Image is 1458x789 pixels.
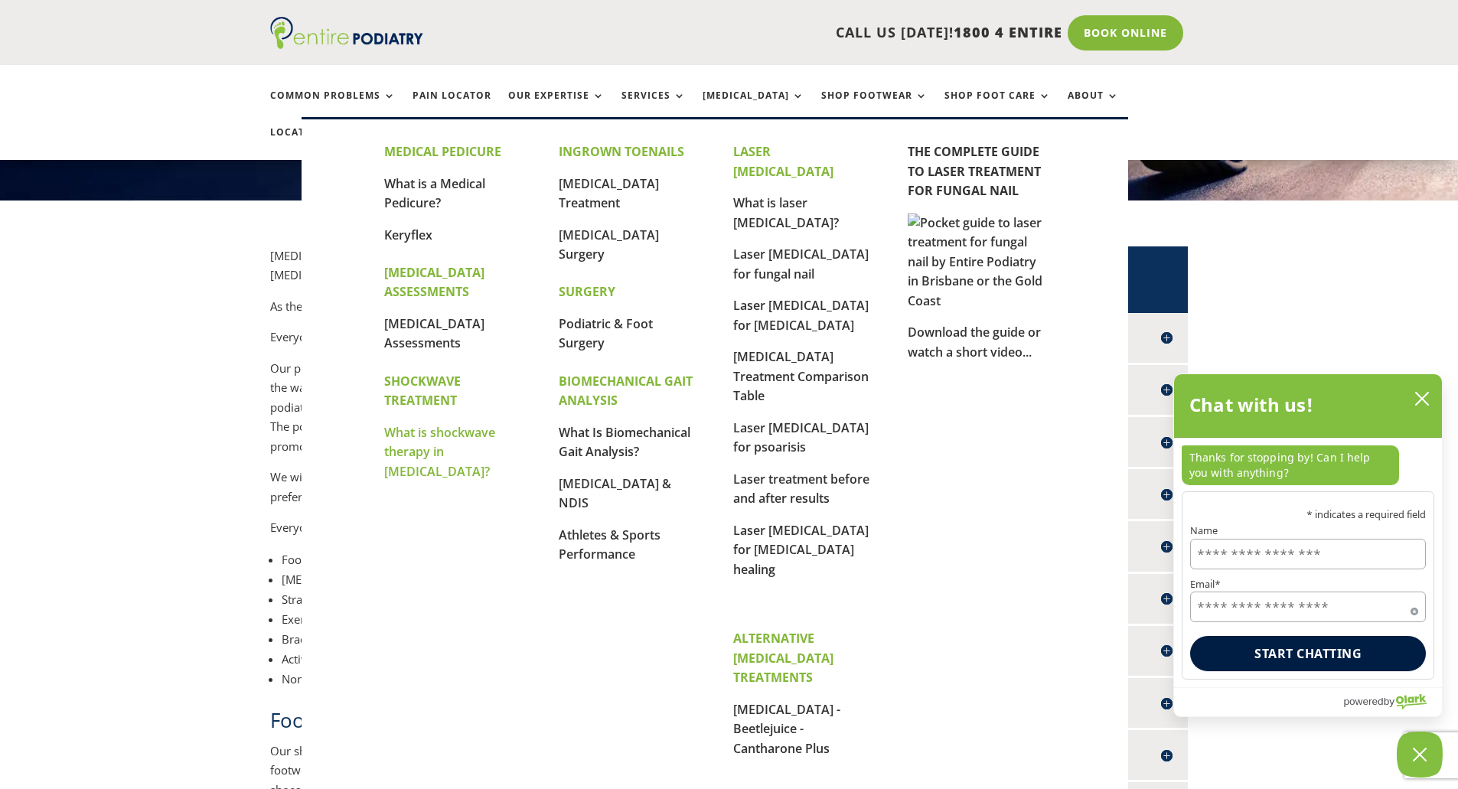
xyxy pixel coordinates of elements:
strong: LASER [MEDICAL_DATA] [733,143,833,180]
a: Athletes & Sports Performance [559,527,661,563]
a: What Is Biomechanical Gait Analysis? [559,424,690,461]
strong: INGROWN TOENAILS [559,143,684,160]
strong: ALTERNATIVE [MEDICAL_DATA] TREATMENTS [733,630,833,686]
a: [MEDICAL_DATA] Treatment [559,175,659,212]
span: powered [1343,692,1383,711]
a: Download the guide or watch a short video... [908,324,1041,360]
p: Everyone’s treatment plan will be different, however common treatments include variations of: [270,518,866,549]
p: [MEDICAL_DATA] is one of the most common [MEDICAL_DATA] we treat. Over the past 20 years, Entire ... [270,246,866,297]
strong: SHOCKWAVE TREATMENT [384,373,461,409]
label: Name [1190,526,1426,536]
button: close chatbox [1410,387,1434,410]
p: Everyone’s treatment will be different based on his or her individual needs. [270,328,866,359]
a: Shop Footwear [821,90,928,123]
strong: MEDICAL PEDICURE [384,143,501,160]
li: [MEDICAL_DATA] [282,569,866,589]
a: Pain Locator [413,90,491,123]
li: Exercises- Stretching/strengthening and massage [282,609,866,629]
button: Close Chatbox [1397,732,1443,778]
span: Required field [1411,605,1418,612]
p: CALL US [DATE]! [482,23,1062,43]
img: Pocket guide to laser treatment for fungal nail by Entire Podiatry in Brisbane or the Gold Coast [908,214,1045,311]
img: logo (1) [270,17,423,49]
li: Non-conservative treatment options [282,669,866,689]
a: Laser [MEDICAL_DATA] for psoarisis [733,419,869,456]
a: Laser treatment before and after results [733,471,869,507]
a: What is laser [MEDICAL_DATA]? [733,194,839,231]
h2: Chat with us! [1189,390,1314,420]
input: Email [1190,592,1426,622]
a: Laser [MEDICAL_DATA] for [MEDICAL_DATA] [733,297,869,334]
a: [MEDICAL_DATA] Surgery [559,227,659,263]
a: Laser [MEDICAL_DATA] for [MEDICAL_DATA] healing [733,522,869,578]
a: Entire Podiatry [270,37,423,52]
strong: SURGERY [559,283,615,300]
p: Our podiatrists work with you to thoroughly assess your [MEDICAL_DATA] and your foot ‘biomechanic... [270,359,866,468]
a: Podiatric & Foot Surgery [559,315,653,352]
p: Thanks for stopping by! Can I help you with anything? [1182,445,1399,485]
a: Laser [MEDICAL_DATA] for fungal nail [733,246,869,282]
label: Email* [1190,579,1426,589]
h2: Footwear modification [270,706,866,742]
li: Activity modification [282,649,866,669]
a: Shop Foot Care [944,90,1051,123]
li: Strapping tape [282,589,866,609]
li: Footwear modification [282,549,866,569]
a: [MEDICAL_DATA] [703,90,804,123]
p: * indicates a required field [1190,510,1426,520]
p: As there is no single ‘cause’ of [MEDICAL_DATA], there is no single ‘quick fix’ for curing [MEDIC... [270,297,866,328]
a: Common Problems [270,90,396,123]
a: Services [621,90,686,123]
strong: [MEDICAL_DATA] ASSESSMENTS [384,264,484,301]
a: Keryflex [384,227,432,243]
a: [MEDICAL_DATA] Treatment Comparison Table [733,348,869,404]
a: Powered by Olark [1343,688,1442,716]
a: [MEDICAL_DATA] - Beetlejuice - Cantharone Plus [733,701,840,757]
button: Start chatting [1190,636,1426,671]
strong: BIOMECHANICAL GAIT ANALYSIS [559,373,693,409]
a: [MEDICAL_DATA] & NDIS [559,475,671,512]
a: [MEDICAL_DATA] Assessments [384,315,484,352]
a: About [1068,90,1119,123]
a: Our Expertise [508,90,605,123]
p: We will always ensure the treatment plan works for e.g. a plan that compliments your lifestyle, a... [270,468,866,518]
span: by [1384,692,1394,711]
a: Locations [270,127,347,160]
span: 1800 4 ENTIRE [954,23,1062,41]
a: What is shockwave therapy in [MEDICAL_DATA]? [384,424,495,480]
div: olark chatbox [1173,373,1443,717]
a: Book Online [1068,15,1183,51]
li: Braces/compression socks [282,629,866,649]
a: What is a Medical Pedicure? [384,175,485,212]
div: chat [1174,438,1442,491]
a: THE COMPLETE GUIDE TO LASER TREATMENT FOR FUNGAL NAIL [908,143,1041,199]
input: Name [1190,539,1426,569]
